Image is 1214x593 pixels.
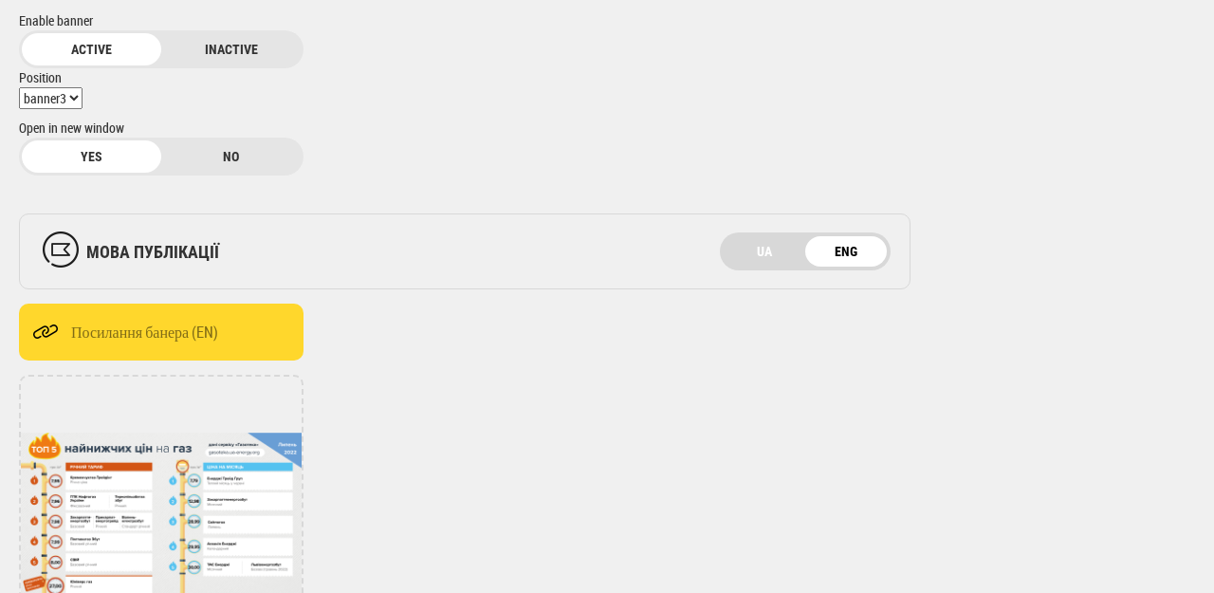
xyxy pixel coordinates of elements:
label: ACTIVE [22,33,161,65]
a: UA [724,236,805,267]
a: ENG [805,236,887,267]
label: INACTIVE [161,33,301,65]
input: Посилання банера (EN) [19,304,303,361]
span: Position [19,68,62,86]
div: мова публікації [86,214,219,290]
label: yes [22,140,161,173]
span: Enable banner [19,11,93,29]
span: Open in new window [19,119,124,137]
label: no [161,140,301,173]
